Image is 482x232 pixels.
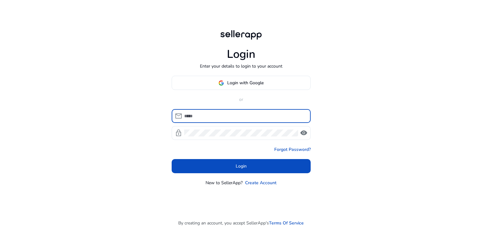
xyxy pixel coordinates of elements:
[206,180,243,186] p: New to SellerApp?
[175,129,182,137] span: lock
[274,146,311,153] a: Forgot Password?
[227,80,264,86] span: Login with Google
[172,96,311,103] p: or
[200,63,282,69] p: Enter your details to login to your account
[175,112,182,120] span: mail
[245,180,276,186] a: Create Account
[300,129,308,137] span: visibility
[236,163,247,169] span: Login
[172,159,311,173] button: Login
[218,80,224,86] img: google-logo.svg
[172,76,311,90] button: Login with Google
[227,47,255,61] h1: Login
[269,220,304,226] a: Terms Of Service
